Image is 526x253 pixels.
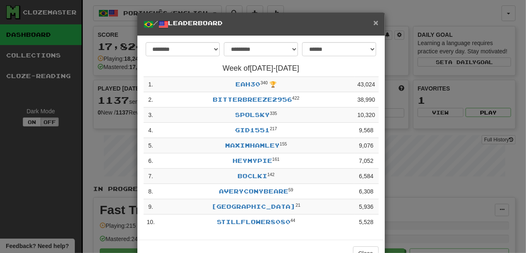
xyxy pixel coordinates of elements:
[211,203,295,210] a: [GEOGRAPHIC_DATA]
[144,77,158,92] td: 1 .
[238,172,267,179] a: boclki
[225,142,280,149] a: maximhamley
[144,169,158,184] td: 7 .
[270,111,277,116] sup: Level 335
[354,215,379,230] td: 5,528
[280,141,287,146] sup: Level 155
[213,96,292,103] a: BitterBreeze2956
[144,19,379,29] h5: / Leaderboard
[269,81,276,88] span: 🏆
[144,107,158,123] td: 3 .
[288,187,293,192] sup: Level 59
[291,218,295,223] sup: Level 44
[235,111,270,118] a: spolsky
[144,215,158,230] td: 10 .
[354,199,379,215] td: 5,936
[295,203,300,208] sup: Level 21
[354,184,379,199] td: 6,308
[144,153,158,169] td: 6 .
[219,188,288,195] a: averyconybeare
[354,107,379,123] td: 10,320
[144,184,158,199] td: 8 .
[354,138,379,153] td: 9,076
[270,126,277,131] sup: Level 217
[144,123,158,138] td: 4 .
[267,172,275,177] sup: Level 142
[144,64,379,73] h4: Week of [DATE] - [DATE]
[233,157,272,164] a: HeyMyPie
[373,18,378,27] span: ×
[217,218,291,225] a: StillFlower8080
[292,95,300,100] sup: Level 422
[354,92,379,107] td: 38,990
[144,138,158,153] td: 5 .
[272,157,280,162] sup: Level 161
[235,126,270,134] a: gid1551
[354,123,379,138] td: 9,568
[354,77,379,92] td: 43,024
[261,80,268,85] sup: Level 340
[236,81,261,88] a: EAH30
[373,18,378,27] button: Close
[144,199,158,215] td: 9 .
[354,153,379,169] td: 7,052
[144,92,158,107] td: 2 .
[354,169,379,184] td: 6,584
